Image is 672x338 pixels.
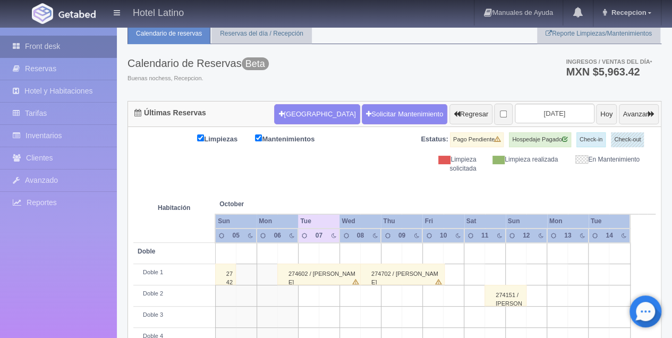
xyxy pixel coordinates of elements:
[134,109,206,117] h4: Últimas Reservas
[274,104,360,124] button: [GEOGRAPHIC_DATA]
[197,132,253,145] label: Limpiezas
[396,231,408,240] div: 09
[362,104,447,124] a: Solicitar Mantenimiento
[257,214,298,229] th: Mon
[138,290,211,298] div: Doble 2
[360,264,445,285] div: 274702 / [PERSON_NAME]
[354,231,367,240] div: 08
[313,231,325,240] div: 07
[449,104,492,124] button: Regresar
[484,285,526,306] div: 274151 / [PERSON_NAME]
[255,134,262,141] input: Mantenimientos
[576,132,606,147] label: Check-in
[219,200,294,209] span: October
[339,214,381,229] th: Wed
[230,231,242,240] div: 05
[537,23,660,44] a: Reporte Limpiezas/Mantenimientos
[298,214,339,229] th: Tue
[421,134,448,145] label: Estatus:
[277,264,362,285] div: 274602 / [PERSON_NAME]
[506,214,547,229] th: Sun
[197,134,204,141] input: Limpiezas
[403,155,484,173] div: Limpieza solicitada
[138,268,211,277] div: Doble 1
[127,74,269,83] span: Buenas nochess, Recepcion.
[127,57,269,69] h3: Calendario de Reservas
[158,204,190,212] strong: Habitación
[603,231,615,240] div: 14
[520,231,532,240] div: 12
[255,132,330,145] label: Mantenimientos
[138,311,211,319] div: Doble 3
[138,248,155,255] b: Doble
[566,58,652,65] span: Ingresos / Ventas del día
[32,3,53,24] img: Getabed
[422,214,464,229] th: Fri
[611,132,644,147] label: Check-out
[58,10,96,18] img: Getabed
[596,104,617,124] button: Hoy
[509,132,571,147] label: Hospedaje Pagado
[127,23,210,44] a: Calendario de reservas
[547,214,589,229] th: Mon
[271,231,284,240] div: 06
[211,23,312,44] a: Reservas del día / Recepción
[566,66,652,77] h3: MXN $5,963.42
[215,214,257,229] th: Sun
[242,57,269,70] span: Beta
[381,214,422,229] th: Thu
[464,214,506,229] th: Sat
[437,231,449,240] div: 10
[589,214,630,229] th: Tue
[619,104,659,124] button: Avanzar
[215,264,236,285] div: 274283 / [PERSON_NAME]
[479,231,491,240] div: 11
[609,9,647,16] span: Recepcion
[133,5,184,19] h4: Hotel Latino
[450,132,504,147] label: Pago Pendiente
[484,155,566,164] div: Limpieza realizada
[566,155,648,164] div: En Mantenimiento
[562,231,574,240] div: 13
